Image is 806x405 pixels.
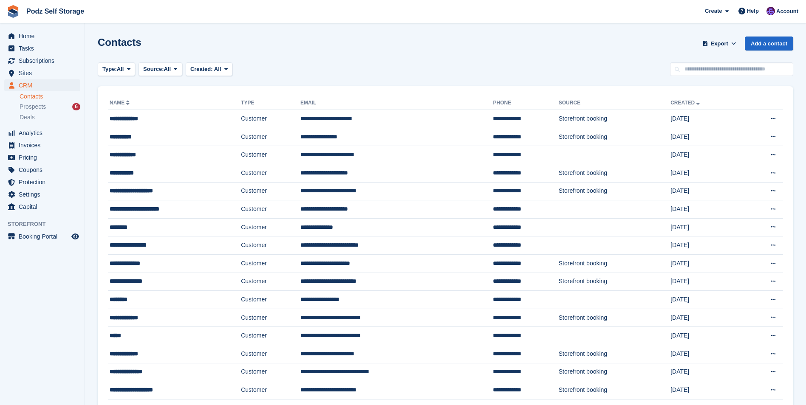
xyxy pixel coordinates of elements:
span: All [214,66,221,72]
a: menu [4,231,80,242]
td: [DATE] [670,273,742,291]
a: Prospects 6 [20,102,80,111]
td: Storefront booking [559,110,670,128]
span: Prospects [20,103,46,111]
th: Email [300,96,493,110]
td: Storefront booking [559,345,670,363]
span: Pricing [19,152,70,163]
span: Capital [19,201,70,213]
td: Customer [241,164,300,182]
button: Export [701,37,738,51]
td: Storefront booking [559,128,670,146]
button: Type: All [98,62,135,76]
td: Customer [241,182,300,200]
button: Created: All [186,62,232,76]
td: [DATE] [670,236,742,255]
span: Tasks [19,42,70,54]
span: Invoices [19,139,70,151]
a: Contacts [20,93,80,101]
td: Storefront booking [559,273,670,291]
span: Booking Portal [19,231,70,242]
td: Customer [241,110,300,128]
a: menu [4,164,80,176]
span: CRM [19,79,70,91]
td: Customer [241,128,300,146]
span: Storefront [8,220,85,228]
span: Help [747,7,759,15]
td: Customer [241,327,300,345]
a: menu [4,30,80,42]
td: Customer [241,200,300,219]
td: [DATE] [670,110,742,128]
td: Customer [241,291,300,309]
span: Sites [19,67,70,79]
span: Created: [190,66,213,72]
td: [DATE] [670,363,742,381]
td: [DATE] [670,128,742,146]
td: [DATE] [670,254,742,273]
td: [DATE] [670,345,742,363]
a: menu [4,79,80,91]
td: [DATE] [670,309,742,327]
span: Type: [102,65,117,73]
td: Storefront booking [559,309,670,327]
span: All [164,65,171,73]
td: Storefront booking [559,381,670,399]
span: Deals [20,113,35,121]
td: Customer [241,345,300,363]
a: menu [4,139,80,151]
a: Created [670,100,701,106]
a: menu [4,201,80,213]
span: Create [705,7,722,15]
a: menu [4,42,80,54]
th: Source [559,96,670,110]
a: menu [4,127,80,139]
a: Add a contact [745,37,793,51]
td: Storefront booking [559,363,670,381]
td: Customer [241,254,300,273]
span: Account [776,7,798,16]
td: [DATE] [670,200,742,219]
a: menu [4,67,80,79]
td: Storefront booking [559,254,670,273]
span: Protection [19,176,70,188]
td: Customer [241,236,300,255]
td: Customer [241,273,300,291]
td: [DATE] [670,218,742,236]
span: All [117,65,124,73]
td: Customer [241,146,300,164]
th: Type [241,96,300,110]
td: Storefront booking [559,182,670,200]
a: menu [4,152,80,163]
span: Export [711,39,728,48]
td: [DATE] [670,327,742,345]
img: Jawed Chowdhary [766,7,775,15]
td: [DATE] [670,164,742,182]
span: Coupons [19,164,70,176]
span: Home [19,30,70,42]
a: Deals [20,113,80,122]
a: Preview store [70,231,80,242]
img: stora-icon-8386f47178a22dfd0bd8f6a31ec36ba5ce8667c1dd55bd0f319d3a0aa187defe.svg [7,5,20,18]
a: menu [4,55,80,67]
span: Subscriptions [19,55,70,67]
td: Customer [241,309,300,327]
td: [DATE] [670,291,742,309]
td: [DATE] [670,182,742,200]
span: Settings [19,188,70,200]
td: [DATE] [670,146,742,164]
a: menu [4,176,80,188]
td: [DATE] [670,381,742,399]
td: Customer [241,363,300,381]
a: menu [4,188,80,200]
th: Phone [493,96,558,110]
a: Podz Self Storage [23,4,88,18]
h1: Contacts [98,37,141,48]
div: 6 [72,103,80,110]
td: Customer [241,381,300,399]
span: Analytics [19,127,70,139]
span: Source: [143,65,164,73]
td: Customer [241,218,300,236]
a: Name [110,100,131,106]
button: Source: All [139,62,182,76]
